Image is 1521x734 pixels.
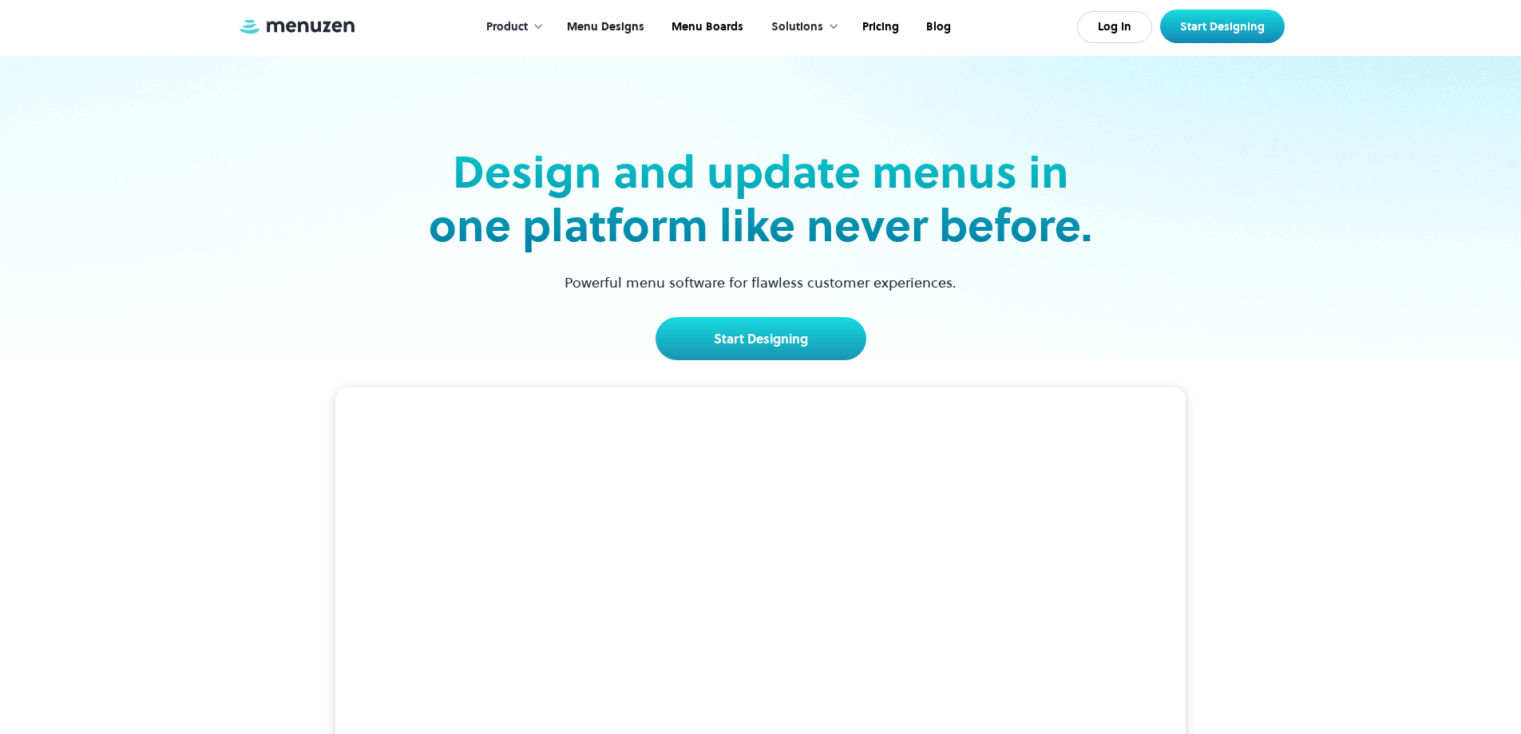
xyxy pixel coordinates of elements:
[545,272,976,293] p: Powerful menu software for flawless customer experiences.
[486,18,528,36] div: Product
[470,2,552,52] div: Product
[1077,11,1152,43] a: Log In
[1160,10,1285,43] a: Start Designing
[847,2,911,52] a: Pricing
[656,2,755,52] a: Menu Boards
[552,2,656,52] a: Menu Designs
[656,317,866,360] a: Start Designing
[771,18,823,36] div: Solutions
[911,2,963,52] a: Blog
[755,2,847,52] div: Solutions
[424,145,1098,252] h2: Design and update menus in one platform like never before.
